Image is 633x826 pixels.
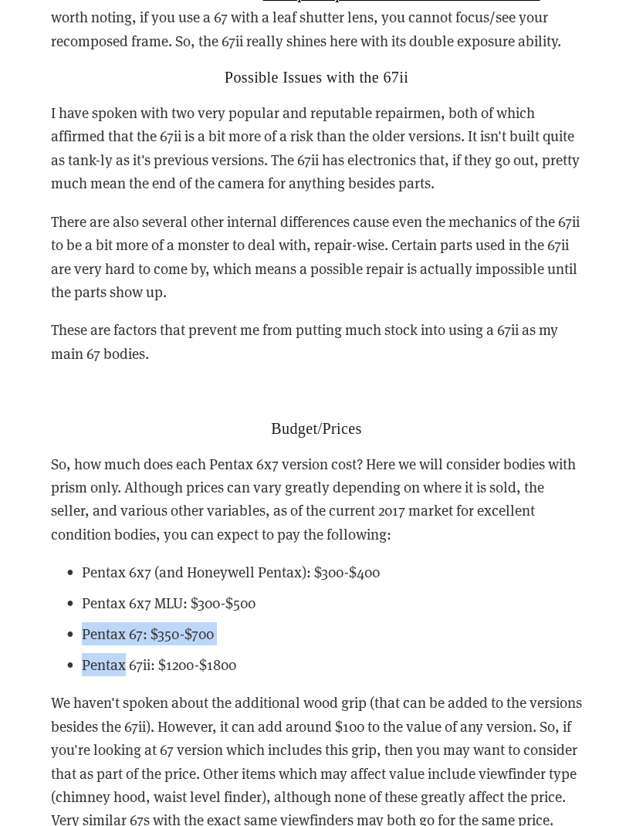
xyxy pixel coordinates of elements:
h2: Possible Issues with the 67ii [51,69,583,87]
p: These are factors that prevent me from putting much stock into using a 67ii as my main 67 bodies. [51,319,583,366]
p: Pentax 6x7 MLU: $300-$500 [82,592,583,615]
p: Pentax 67ii: $1200-$1800 [82,654,583,677]
p: Pentax 6x7 (and Honeywell Pentax): $300-$400 [82,561,583,584]
p: Pentax 67: $350-$700 [82,623,583,646]
p: There are also several other internal differences cause even the mechanics of the 67ii to be a bi... [51,211,583,305]
h2: Budget/Prices [51,420,583,438]
p: I have spoken with two very popular and reputable repairmen, both of which affirmed that the 67ii... [51,102,583,196]
p: So, how much does each Pentax 6x7 version cost? Here we will consider bodies with prism only. Alt... [51,453,583,547]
